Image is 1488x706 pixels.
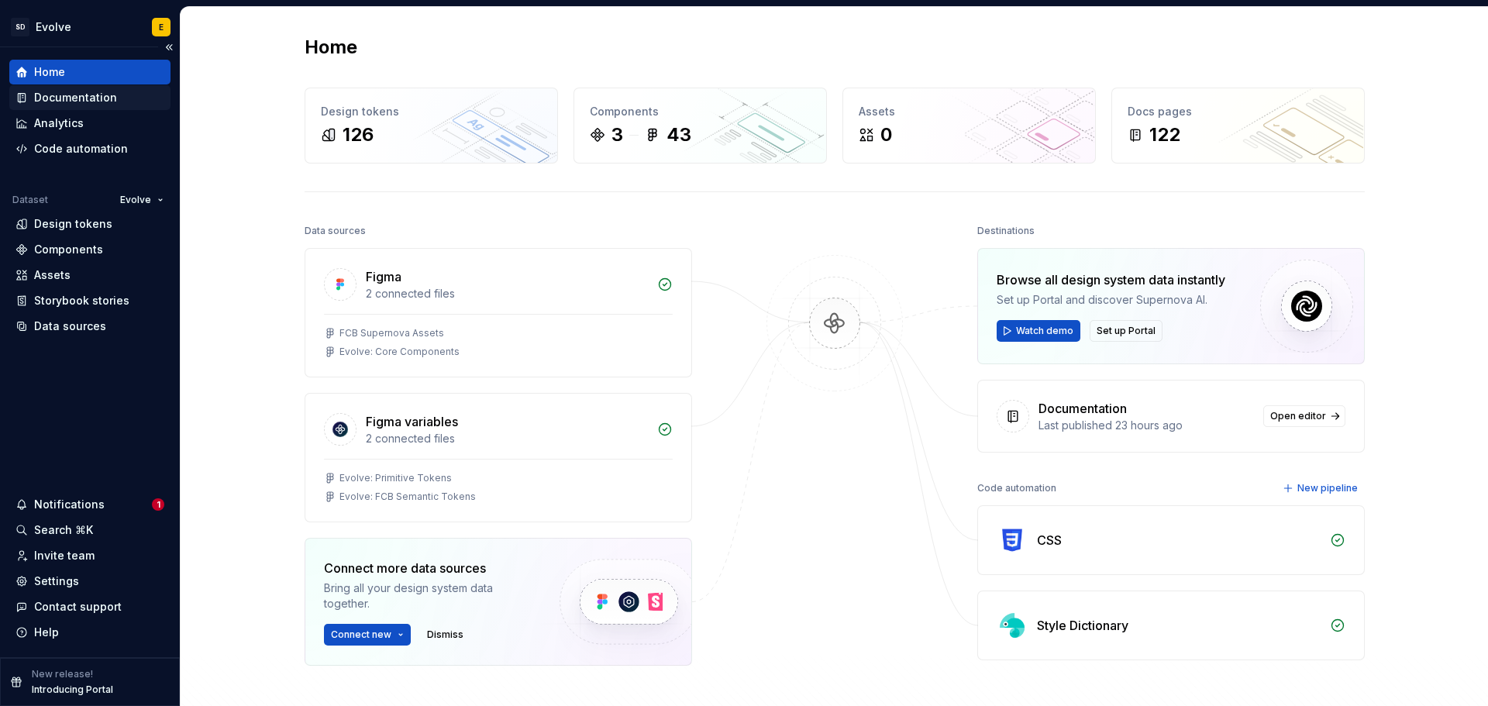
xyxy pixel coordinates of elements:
[9,237,170,262] a: Components
[1038,418,1254,433] div: Last published 23 hours ago
[34,522,93,538] div: Search ⌘K
[1297,482,1358,494] span: New pipeline
[34,293,129,308] div: Storybook stories
[611,122,623,147] div: 3
[9,85,170,110] a: Documentation
[1090,320,1162,342] button: Set up Portal
[34,141,128,157] div: Code automation
[159,21,164,33] div: E
[366,286,648,301] div: 2 connected files
[34,319,106,334] div: Data sources
[9,111,170,136] a: Analytics
[120,194,151,206] span: Evolve
[36,19,71,35] div: Evolve
[997,292,1225,308] div: Set up Portal and discover Supernova AI.
[11,18,29,36] div: SD
[9,136,170,161] a: Code automation
[977,220,1035,242] div: Destinations
[1278,477,1365,499] button: New pipeline
[9,212,170,236] a: Design tokens
[34,216,112,232] div: Design tokens
[977,477,1056,499] div: Code automation
[339,346,460,358] div: Evolve: Core Components
[997,320,1080,342] button: Watch demo
[152,498,164,511] span: 1
[305,35,357,60] h2: Home
[305,393,692,522] a: Figma variables2 connected filesEvolve: Primitive TokensEvolve: FCB Semantic Tokens
[305,220,366,242] div: Data sources
[305,248,692,377] a: Figma2 connected filesFCB Supernova AssetsEvolve: Core Components
[343,122,374,147] div: 126
[1128,104,1348,119] div: Docs pages
[420,624,470,646] button: Dismiss
[590,104,811,119] div: Components
[34,497,105,512] div: Notifications
[1016,325,1073,337] span: Watch demo
[9,60,170,84] a: Home
[34,115,84,131] div: Analytics
[366,431,648,446] div: 2 connected files
[12,194,48,206] div: Dataset
[1097,325,1156,337] span: Set up Portal
[666,122,691,147] div: 43
[9,263,170,288] a: Assets
[34,64,65,80] div: Home
[324,580,533,611] div: Bring all your design system data together.
[305,88,558,164] a: Design tokens126
[9,569,170,594] a: Settings
[339,491,476,503] div: Evolve: FCB Semantic Tokens
[9,620,170,645] button: Help
[9,314,170,339] a: Data sources
[113,189,170,211] button: Evolve
[427,629,463,641] span: Dismiss
[321,104,542,119] div: Design tokens
[366,412,458,431] div: Figma variables
[1038,399,1127,418] div: Documentation
[34,573,79,589] div: Settings
[339,327,444,339] div: FCB Supernova Assets
[34,548,95,563] div: Invite team
[1037,616,1128,635] div: Style Dictionary
[9,288,170,313] a: Storybook stories
[1263,405,1345,427] a: Open editor
[859,104,1080,119] div: Assets
[9,543,170,568] a: Invite team
[573,88,827,164] a: Components343
[1270,410,1326,422] span: Open editor
[324,624,411,646] button: Connect new
[997,270,1225,289] div: Browse all design system data instantly
[9,518,170,542] button: Search ⌘K
[32,668,93,680] p: New release!
[34,90,117,105] div: Documentation
[842,88,1096,164] a: Assets0
[366,267,401,286] div: Figma
[34,625,59,640] div: Help
[339,472,452,484] div: Evolve: Primitive Tokens
[9,594,170,619] button: Contact support
[158,36,180,58] button: Collapse sidebar
[9,492,170,517] button: Notifications1
[3,10,177,43] button: SDEvolveE
[1149,122,1180,147] div: 122
[1037,531,1062,549] div: CSS
[1111,88,1365,164] a: Docs pages122
[34,599,122,615] div: Contact support
[324,559,533,577] div: Connect more data sources
[32,684,113,696] p: Introducing Portal
[34,242,103,257] div: Components
[880,122,892,147] div: 0
[34,267,71,283] div: Assets
[331,629,391,641] span: Connect new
